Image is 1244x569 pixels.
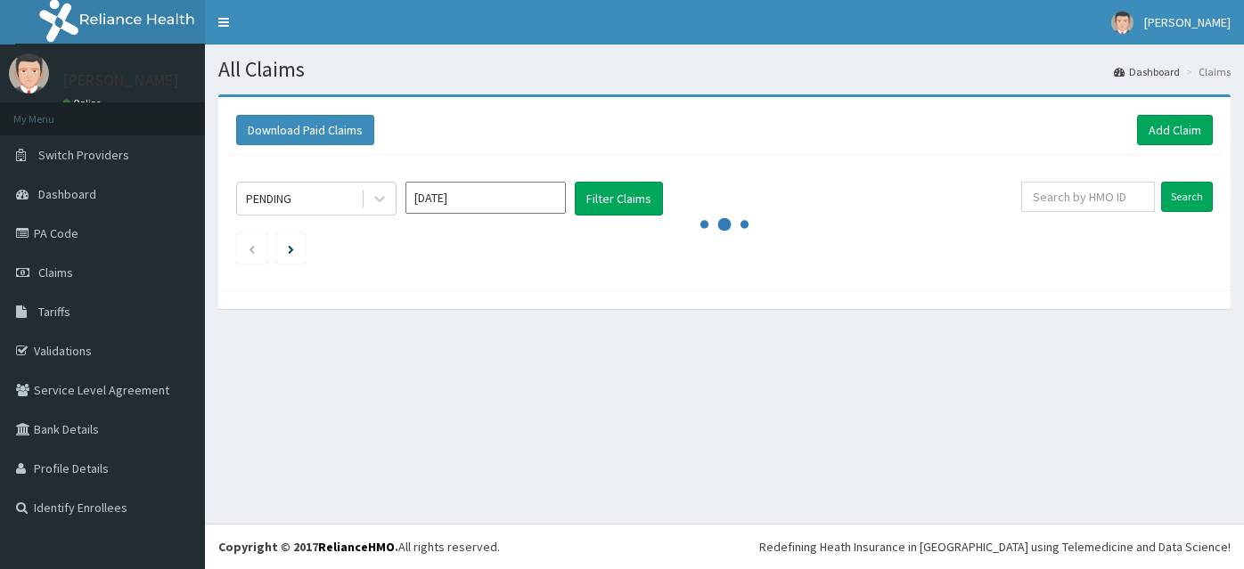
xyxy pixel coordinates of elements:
div: PENDING [246,190,291,207]
p: [PERSON_NAME] [62,72,179,88]
a: Online [62,97,105,110]
div: Redefining Heath Insurance in [GEOGRAPHIC_DATA] using Telemedicine and Data Science! [759,538,1231,556]
svg: audio-loading [698,198,751,251]
button: Filter Claims [575,182,663,215]
a: Next page [288,240,294,256]
input: Select Month and Year [405,182,566,214]
img: User Image [9,53,49,93]
li: Claims [1182,64,1231,79]
img: User Image [1111,12,1134,34]
h1: All Claims [218,58,1231,81]
a: Dashboard [1114,64,1180,79]
a: Previous page [248,240,256,256]
span: Switch Providers [38,147,129,163]
span: [PERSON_NAME] [1144,14,1231,30]
a: Add Claim [1137,115,1213,145]
input: Search by HMO ID [1021,182,1155,212]
span: Dashboard [38,186,96,202]
a: RelianceHMO [318,539,395,555]
span: Claims [38,264,73,280]
span: Tariffs [38,304,70,320]
button: Download Paid Claims [236,115,374,145]
strong: Copyright © 2017 . [218,539,398,555]
footer: All rights reserved. [205,524,1244,569]
input: Search [1161,182,1213,212]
